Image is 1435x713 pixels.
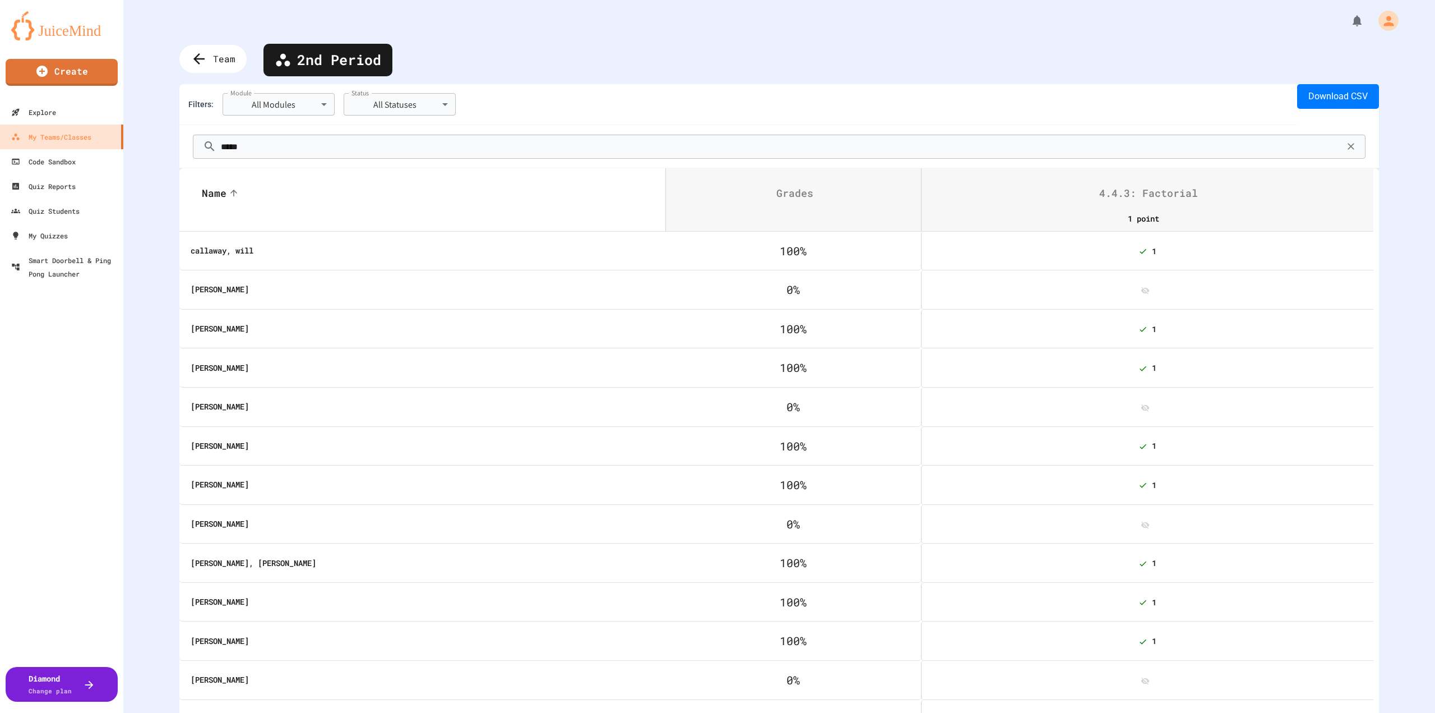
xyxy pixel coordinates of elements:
[1152,246,1156,256] span: 1
[665,232,921,271] th: 100 %
[213,52,235,66] span: Team
[11,130,91,144] div: My Teams/Classes
[665,544,921,583] th: 100 %
[1152,441,1156,452] span: 1
[6,667,118,702] button: DiamondChange plan
[179,661,665,700] th: [PERSON_NAME]
[1152,480,1156,490] span: 1
[223,93,335,116] div: All Modules
[1388,668,1424,702] iframe: chat widget
[665,427,921,466] th: 100 %
[1152,558,1156,569] span: 1
[179,544,665,583] th: [PERSON_NAME], [PERSON_NAME]
[297,49,381,71] span: 2nd Period
[188,99,214,111] div: Filters:
[665,388,921,427] th: 0 %
[665,622,921,661] th: 100 %
[179,232,665,271] th: callaway, will
[29,687,72,695] span: Change plan
[179,348,665,388] th: [PERSON_NAME]
[665,583,921,622] th: 100 %
[1152,324,1156,334] span: 1
[1342,619,1424,667] iframe: chat widget
[1297,84,1379,109] button: Download CSV
[1152,363,1156,374] span: 1
[351,88,369,98] label: Status
[202,186,241,200] span: Name
[665,270,921,310] th: 0 %
[11,204,80,218] div: Quiz Students
[11,11,112,40] img: logo-orange.svg
[179,310,665,349] th: [PERSON_NAME]
[179,622,665,661] th: [PERSON_NAME]
[179,270,665,310] th: [PERSON_NAME]
[776,186,828,200] span: Grades
[1152,636,1156,647] span: 1
[1099,186,1212,200] span: 4.4.3: Factorial
[665,505,921,544] th: 0 %
[179,427,665,466] th: [PERSON_NAME]
[6,59,118,86] a: Create
[665,661,921,700] th: 0 %
[1330,11,1367,30] div: My Notifications
[1367,8,1401,34] div: My Account
[179,505,665,544] th: [PERSON_NAME]
[665,466,921,505] th: 100 %
[11,180,76,193] div: Quiz Reports
[1152,597,1156,608] span: 1
[665,310,921,349] th: 100 %
[1128,212,1184,226] span: 1 point
[179,388,665,427] th: [PERSON_NAME]
[179,583,665,622] th: [PERSON_NAME]
[1343,138,1359,155] button: clear search
[11,229,68,242] div: My Quizzes
[665,348,921,388] th: 100 %
[29,673,72,696] div: Diamond
[179,466,665,505] th: [PERSON_NAME]
[344,93,456,116] div: All Statuses
[11,105,56,119] div: Explore
[11,254,119,280] div: Smart Doorbell & Ping Pong Launcher
[230,88,252,98] label: Module
[11,155,76,168] div: Code Sandbox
